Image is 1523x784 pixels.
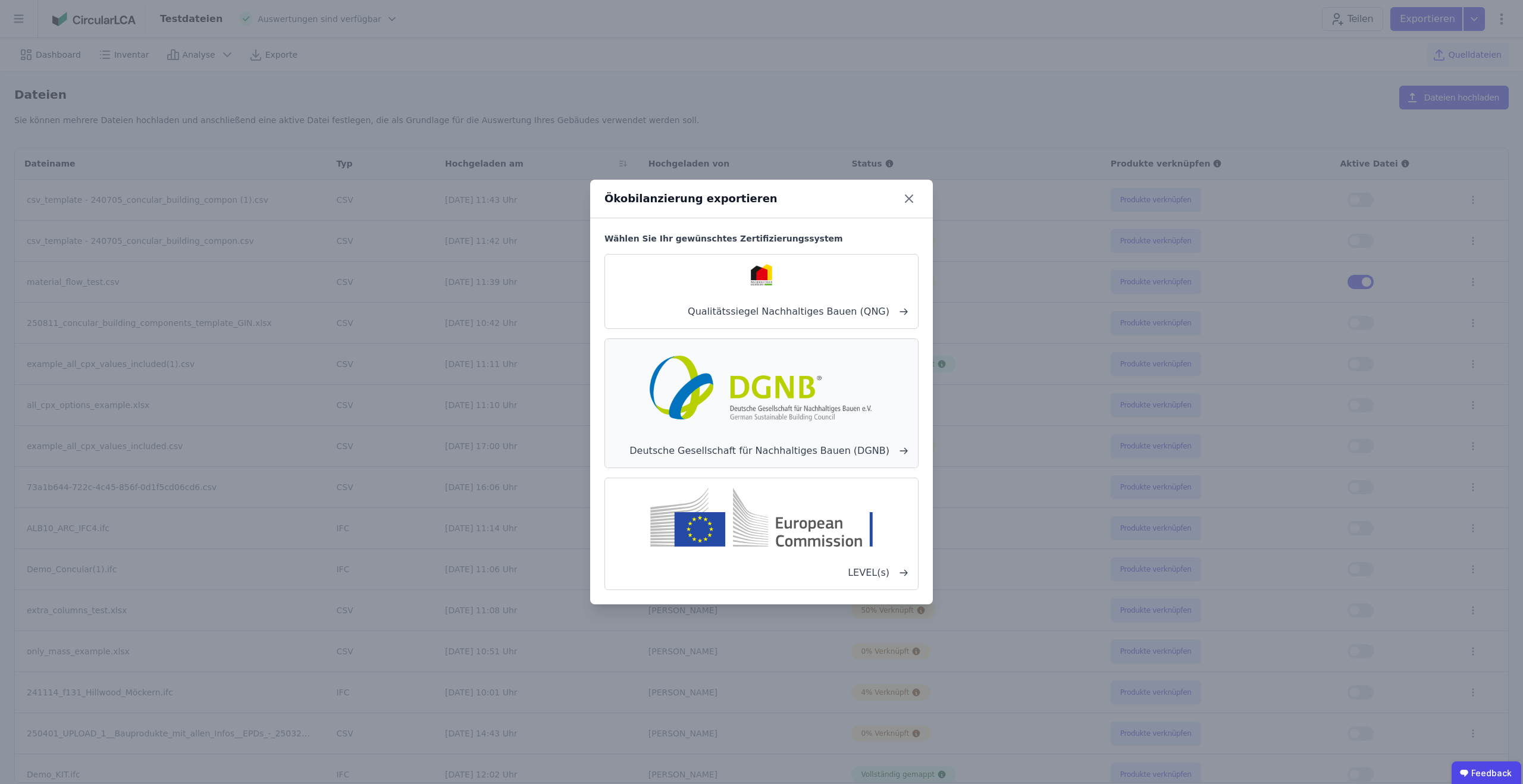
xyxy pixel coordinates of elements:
[604,233,919,244] h6: Wählen Sie Ihr gewünschtes Zertifizierungssystem
[615,566,908,580] span: LEVEL(s)
[615,305,908,319] span: Qualitätssiegel Nachhaltiges Bauen (QNG)
[751,264,772,286] img: qng-1
[644,349,879,425] img: dgnb-1
[615,444,908,458] span: Deutsche Gesellschaft für Nachhaltiges Bauen (DGNB)
[615,488,908,546] img: level-s
[604,190,778,207] div: Ökobilanzierung exportieren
